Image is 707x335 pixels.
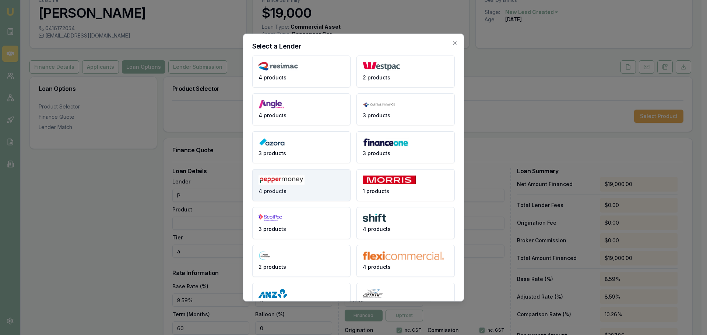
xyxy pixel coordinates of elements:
button: 1 products [356,282,455,314]
span: 4 products [363,225,391,232]
img: AMMF [363,289,383,298]
img: Angle Finance [258,99,285,108]
img: Resimac [258,61,298,71]
button: 1 products [356,169,455,201]
img: Morris Finance [363,175,416,184]
img: Shift [363,213,386,222]
button: 4 products [252,93,351,125]
img: The Asset Financier [258,251,271,260]
img: Azora [258,137,285,146]
button: 3 products [252,282,351,314]
span: 3 products [258,149,286,157]
button: 3 products [252,131,351,163]
span: 2 products [258,263,286,270]
button: 2 products [356,55,455,87]
button: 4 products [356,245,455,277]
img: ScotPac [258,213,282,222]
button: 4 products [356,207,455,239]
img: ANZ [258,289,287,298]
button: 4 products [252,55,351,87]
span: 3 products [258,225,286,232]
span: 1 products [363,301,389,308]
button: 3 products [356,93,455,125]
span: 4 products [258,187,286,195]
img: Pepper Money [258,175,305,184]
span: 3 products [363,149,390,157]
img: Finance One [363,137,409,146]
span: 3 products [258,301,286,308]
span: 4 products [363,263,391,270]
img: Westpac [363,61,400,71]
img: Capital Finance [363,99,395,108]
button: 3 products [356,131,455,163]
button: 3 products [252,207,351,239]
img: flexicommercial [363,251,444,260]
button: 2 products [252,245,351,277]
h2: Select a Lender [252,43,455,49]
span: 4 products [258,74,286,81]
button: 4 products [252,169,351,201]
span: 2 products [363,74,390,81]
span: 4 products [258,111,286,119]
span: 1 products [363,187,389,195]
span: 3 products [363,111,390,119]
